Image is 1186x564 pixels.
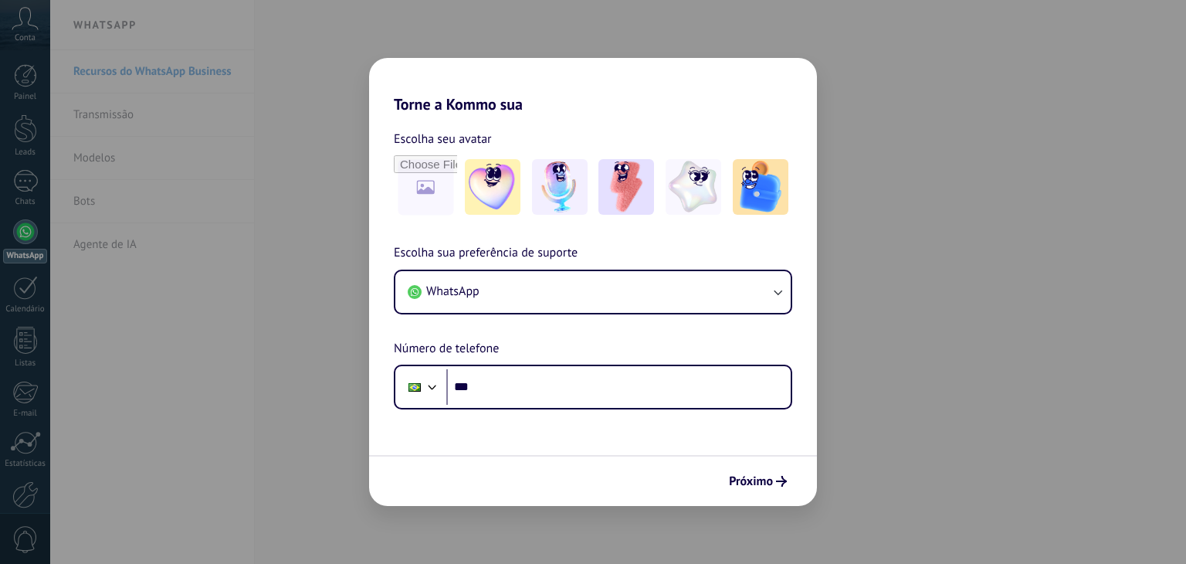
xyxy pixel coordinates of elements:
[394,339,499,359] span: Número de telefone
[532,159,588,215] img: -2.jpeg
[369,58,817,114] h2: Torne a Kommo sua
[729,476,773,487] span: Próximo
[426,284,479,299] span: WhatsApp
[598,159,654,215] img: -3.jpeg
[666,159,721,215] img: -4.jpeg
[465,159,520,215] img: -1.jpeg
[400,371,429,403] div: Brazil: + 55
[394,129,492,149] span: Escolha seu avatar
[394,243,578,263] span: Escolha sua preferência de suporte
[733,159,788,215] img: -5.jpeg
[395,271,791,313] button: WhatsApp
[722,468,794,494] button: Próximo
